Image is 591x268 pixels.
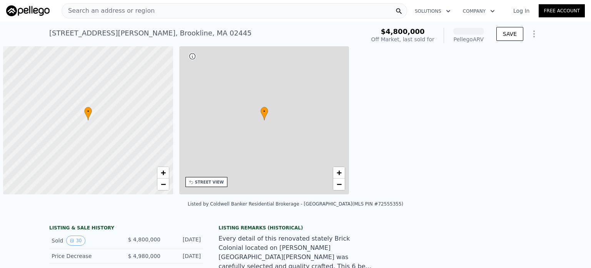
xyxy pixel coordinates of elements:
[496,27,523,41] button: SAVE
[128,236,160,243] span: $ 4,800,000
[453,35,484,43] div: Pellego ARV
[539,4,585,17] a: Free Account
[62,6,155,15] span: Search an address or region
[457,4,501,18] button: Company
[526,26,542,42] button: Show Options
[160,179,165,189] span: −
[52,236,120,246] div: Sold
[157,167,169,179] a: Zoom in
[409,4,457,18] button: Solutions
[167,252,201,260] div: [DATE]
[188,201,404,207] div: Listed by Coldwell Banker Residential Brokerage - [GEOGRAPHIC_DATA] (MLS PIN #72555355)
[260,107,268,120] div: •
[49,225,203,233] div: LISTING & SALE HISTORY
[128,253,160,259] span: $ 4,980,000
[337,179,342,189] span: −
[260,108,268,115] span: •
[167,236,201,246] div: [DATE]
[333,167,345,179] a: Zoom in
[84,108,92,115] span: •
[337,168,342,177] span: +
[66,236,85,246] button: View historical data
[84,107,92,120] div: •
[157,179,169,190] a: Zoom out
[371,35,434,43] div: Off Market, last sold for
[219,225,372,231] div: Listing Remarks (Historical)
[160,168,165,177] span: +
[49,28,252,39] div: [STREET_ADDRESS][PERSON_NAME] , Brookline , MA 02445
[195,179,224,185] div: STREET VIEW
[381,27,425,35] span: $4,800,000
[52,252,120,260] div: Price Decrease
[504,7,539,15] a: Log In
[6,5,50,16] img: Pellego
[333,179,345,190] a: Zoom out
